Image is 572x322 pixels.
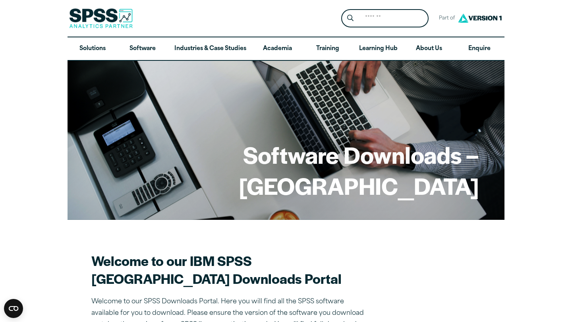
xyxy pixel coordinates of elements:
[4,299,23,318] button: Open CMP widget
[93,139,479,201] h1: Software Downloads – [GEOGRAPHIC_DATA]
[454,37,504,60] a: Enquire
[253,37,303,60] a: Academia
[353,37,404,60] a: Learning Hub
[91,252,369,287] h2: Welcome to our IBM SPSS [GEOGRAPHIC_DATA] Downloads Portal
[303,37,353,60] a: Training
[68,37,118,60] a: Solutions
[69,8,133,28] img: SPSS Analytics Partner
[456,11,504,25] img: Version1 Logo
[404,37,454,60] a: About Us
[118,37,168,60] a: Software
[168,37,253,60] a: Industries & Case Studies
[343,11,358,26] button: Search magnifying glass icon
[341,9,429,28] form: Site Header Search Form
[435,13,456,24] span: Part of
[68,37,504,60] nav: Desktop version of site main menu
[347,15,354,21] svg: Search magnifying glass icon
